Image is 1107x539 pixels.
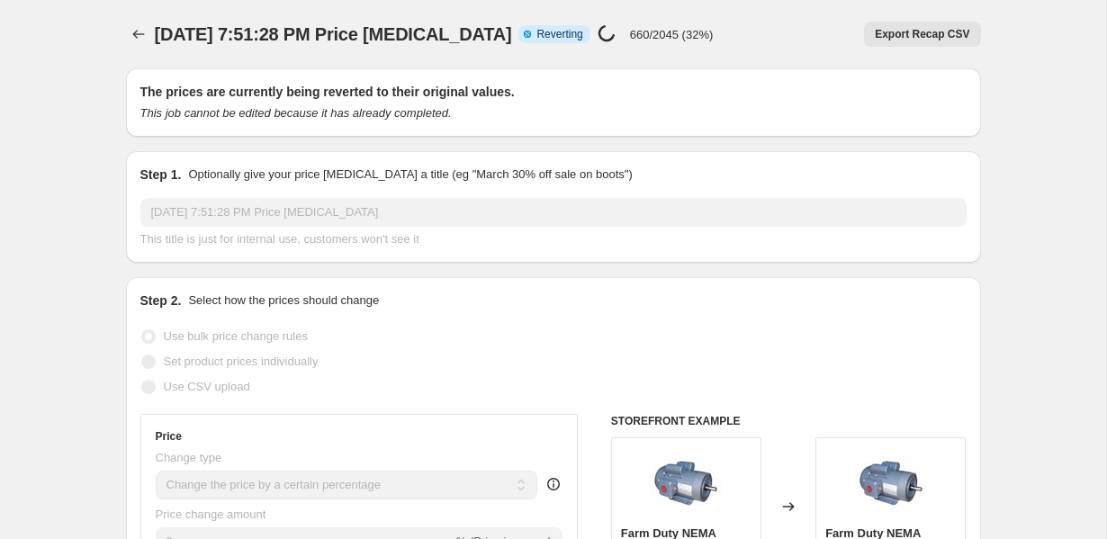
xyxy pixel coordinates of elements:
h2: The prices are currently being reverted to their original values. [140,83,967,101]
h3: Price [156,429,182,444]
h2: Step 2. [140,292,182,310]
p: 660/2045 (32%) [630,28,714,41]
p: Optionally give your price [MEDICAL_DATA] a title (eg "March 30% off sale on boots") [188,166,632,184]
img: electric-motor-1_80x.jpg [855,447,927,519]
span: Reverting [536,27,582,41]
span: Use bulk price change rules [164,329,308,343]
div: help [544,475,562,493]
span: Change type [156,451,222,464]
span: This title is just for internal use, customers won't see it [140,232,419,246]
button: Export Recap CSV [864,22,980,47]
button: Price change jobs [126,22,151,47]
input: 30% off holiday sale [140,198,967,227]
p: Select how the prices should change [188,292,379,310]
i: This job cannot be edited because it has already completed. [140,106,452,120]
h2: Step 1. [140,166,182,184]
span: Export Recap CSV [875,27,969,41]
span: Use CSV upload [164,380,250,393]
span: Price change amount [156,508,266,521]
img: electric-motor-1_80x.jpg [650,447,722,519]
h6: STOREFRONT EXAMPLE [611,414,967,428]
span: [DATE] 7:51:28 PM Price [MEDICAL_DATA] [155,24,512,44]
span: Set product prices individually [164,355,319,368]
